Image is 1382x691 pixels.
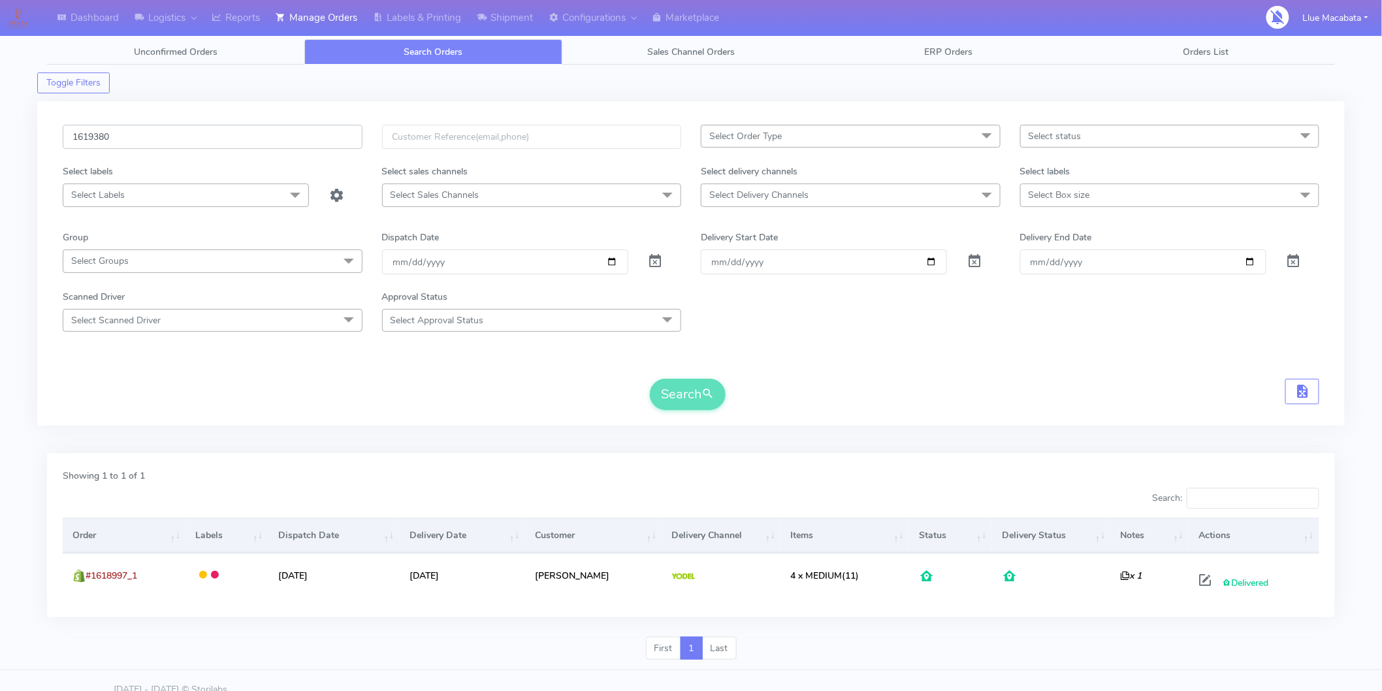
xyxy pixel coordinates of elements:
label: Group [63,231,88,244]
th: Actions: activate to sort column ascending [1189,518,1319,553]
span: Select status [1029,130,1082,142]
img: Yodel [672,573,695,580]
span: Select Groups [71,255,129,267]
td: [DATE] [268,553,400,597]
label: Scanned Driver [63,290,125,304]
ul: Tabs [47,39,1335,65]
label: Select labels [1020,165,1070,178]
span: Unconfirmed Orders [134,46,217,58]
span: #1618997_1 [86,570,137,582]
span: Delivered [1222,577,1268,589]
span: ERP Orders [924,46,972,58]
span: Select Delivery Channels [709,189,809,201]
th: Order: activate to sort column ascending [63,518,185,553]
span: Select Order Type [709,130,782,142]
span: Select Box size [1029,189,1090,201]
label: Select labels [63,165,113,178]
th: Customer: activate to sort column ascending [525,518,662,553]
th: Items: activate to sort column ascending [780,518,909,553]
label: Approval Status [382,290,448,304]
span: Select Sales Channels [391,189,479,201]
span: Search Orders [404,46,463,58]
label: Search: [1152,488,1319,509]
td: [DATE] [400,553,525,597]
span: Select Approval Status [391,314,484,327]
span: (11) [791,570,860,582]
span: Select Labels [71,189,125,201]
a: 1 [681,637,703,660]
th: Delivery Date: activate to sort column ascending [400,518,525,553]
label: Select sales channels [382,165,468,178]
th: Labels: activate to sort column ascending [185,518,268,553]
span: Select Scanned Driver [71,314,161,327]
th: Notes: activate to sort column ascending [1111,518,1189,553]
label: Dispatch Date [382,231,440,244]
button: Toggle Filters [37,72,110,93]
img: shopify.png [72,570,86,583]
th: Delivery Channel: activate to sort column ascending [662,518,780,553]
span: Orders List [1183,46,1229,58]
button: Search [650,379,726,410]
label: Delivery End Date [1020,231,1092,244]
th: Dispatch Date: activate to sort column ascending [268,518,400,553]
td: [PERSON_NAME] [525,553,662,597]
th: Status: activate to sort column ascending [909,518,992,553]
label: Select delivery channels [701,165,797,178]
button: Llue Macabata [1293,5,1378,31]
th: Delivery Status: activate to sort column ascending [992,518,1111,553]
label: Showing 1 to 1 of 1 [63,469,145,483]
label: Delivery Start Date [701,231,778,244]
input: Customer Reference(email,phone) [382,125,682,149]
input: Order Id [63,125,362,149]
span: 4 x MEDIUM [791,570,843,582]
input: Search: [1187,488,1319,509]
i: x 1 [1121,570,1142,582]
span: Sales Channel Orders [647,46,735,58]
